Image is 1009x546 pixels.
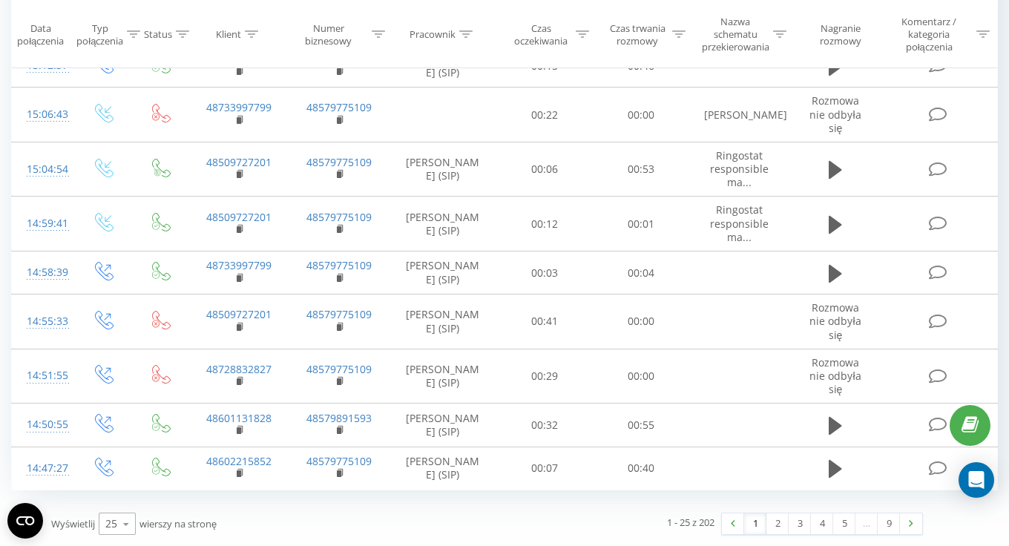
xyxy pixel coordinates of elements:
div: Czas trwania rozmowy [606,22,668,47]
a: 9 [878,513,900,534]
td: [PERSON_NAME] [689,88,789,142]
td: 00:01 [593,197,689,251]
div: 15:04:54 [27,155,59,184]
a: 48579775109 [306,100,372,114]
td: 00:40 [593,447,689,490]
td: 00:04 [593,251,689,295]
div: Open Intercom Messenger [959,462,994,498]
a: 5 [833,513,855,534]
td: 00:06 [496,142,593,197]
div: Nazwa schematu przekierowania [702,16,769,53]
div: Nagranie rozmowy [803,22,878,47]
a: 48579891593 [306,411,372,425]
div: Pracownik [410,28,456,41]
a: 48579775109 [306,454,372,468]
a: 2 [766,513,789,534]
td: 00:00 [593,349,689,404]
div: Numer biznesowy [289,22,368,47]
div: 14:51:55 [27,361,59,390]
a: 48579775109 [306,155,372,169]
div: 25 [105,516,117,531]
div: … [855,513,878,534]
td: 00:12 [496,197,593,251]
span: Ringostat responsible ma... [710,203,769,243]
div: 14:55:33 [27,307,59,336]
div: Typ połączenia [76,22,123,47]
div: Klient [216,28,241,41]
div: 14:59:41 [27,209,59,238]
a: 48733997799 [206,100,272,114]
td: [PERSON_NAME] (SIP) [389,251,496,295]
button: Open CMP widget [7,503,43,539]
span: Rozmowa nie odbyła się [809,93,861,134]
div: Data połączenia [12,22,69,47]
a: 1 [744,513,766,534]
span: Rozmowa nie odbyła się [809,300,861,341]
td: 00:55 [593,404,689,447]
a: 48579775109 [306,210,372,224]
a: 48509727201 [206,155,272,169]
td: 00:53 [593,142,689,197]
td: [PERSON_NAME] (SIP) [389,142,496,197]
a: 48579775109 [306,258,372,272]
div: Czas oczekiwania [510,22,572,47]
div: Status [144,28,172,41]
div: 14:47:27 [27,454,59,483]
div: 14:58:39 [27,258,59,287]
span: Ringostat responsible ma... [710,148,769,189]
a: 48602215852 [206,454,272,468]
span: wierszy na stronę [139,517,217,530]
div: 1 - 25 z 202 [667,515,714,530]
td: 00:00 [593,88,689,142]
td: [PERSON_NAME] (SIP) [389,404,496,447]
td: 00:32 [496,404,593,447]
td: [PERSON_NAME] (SIP) [389,349,496,404]
a: 3 [789,513,811,534]
a: 48733997799 [206,258,272,272]
td: [PERSON_NAME] (SIP) [389,197,496,251]
td: [PERSON_NAME] (SIP) [389,447,496,490]
td: [PERSON_NAME] (SIP) [389,295,496,349]
td: 00:29 [496,349,593,404]
a: 48509727201 [206,307,272,321]
div: 15:06:43 [27,100,59,129]
a: 48509727201 [206,210,272,224]
td: 00:22 [496,88,593,142]
a: 48579775109 [306,362,372,376]
div: 14:50:55 [27,410,59,439]
a: 48728832827 [206,362,272,376]
a: 48601131828 [206,411,272,425]
a: 48579775109 [306,307,372,321]
div: Komentarz / kategoria połączenia [886,16,973,53]
td: 00:07 [496,447,593,490]
td: 00:03 [496,251,593,295]
span: Wyświetlij [51,517,95,530]
a: 4 [811,513,833,534]
td: 00:41 [496,295,593,349]
span: Rozmowa nie odbyła się [809,355,861,396]
td: 00:00 [593,295,689,349]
